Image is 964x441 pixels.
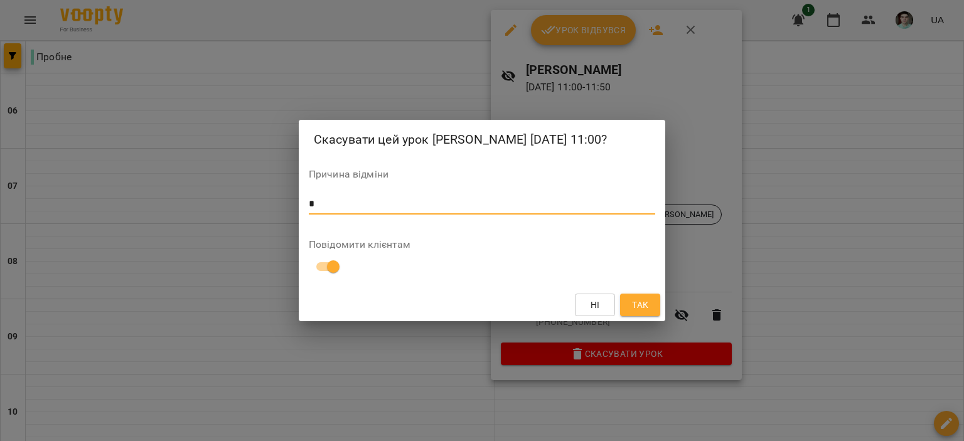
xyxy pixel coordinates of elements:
button: Ні [575,294,615,316]
label: Повідомити клієнтам [309,240,655,250]
label: Причина відміни [309,169,655,179]
h2: Скасувати цей урок [PERSON_NAME] [DATE] 11:00? [314,130,650,149]
span: Ні [591,297,600,312]
span: Так [632,297,648,312]
button: Так [620,294,660,316]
